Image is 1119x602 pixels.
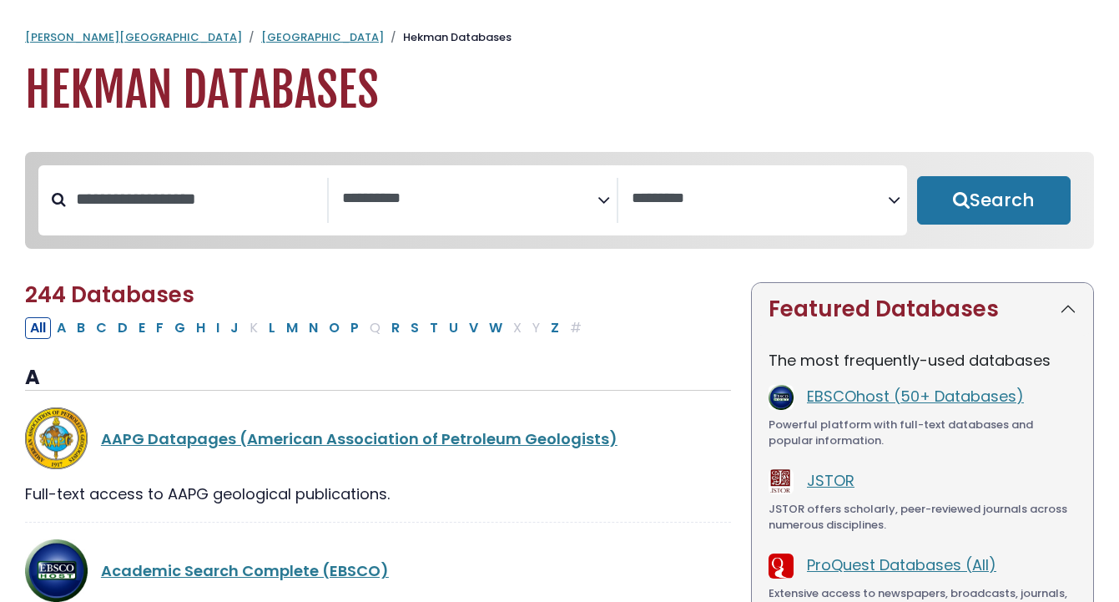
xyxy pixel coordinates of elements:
[632,190,888,208] textarea: Search
[169,317,190,339] button: Filter Results G
[807,386,1024,407] a: EBSCOhost (50+ Databases)
[25,152,1094,249] nav: Search filters
[101,428,617,449] a: AAPG Datapages (American Association of Petroleum Geologists)
[386,317,405,339] button: Filter Results R
[324,317,345,339] button: Filter Results O
[752,283,1093,336] button: Featured Databases
[25,29,1094,46] nav: breadcrumb
[25,29,242,45] a: [PERSON_NAME][GEOGRAPHIC_DATA]
[384,29,512,46] li: Hekman Databases
[113,317,133,339] button: Filter Results D
[25,366,731,391] h3: A
[484,317,507,339] button: Filter Results W
[225,317,244,339] button: Filter Results J
[406,317,424,339] button: Filter Results S
[769,417,1076,449] div: Powerful platform with full-text databases and popular information.
[342,190,598,208] textarea: Search
[546,317,564,339] button: Filter Results Z
[25,317,51,339] button: All
[25,63,1094,119] h1: Hekman Databases
[101,560,389,581] a: Academic Search Complete (EBSCO)
[91,317,112,339] button: Filter Results C
[444,317,463,339] button: Filter Results U
[72,317,90,339] button: Filter Results B
[425,317,443,339] button: Filter Results T
[345,317,364,339] button: Filter Results P
[25,280,194,310] span: 244 Databases
[25,316,588,337] div: Alpha-list to filter by first letter of database name
[264,317,280,339] button: Filter Results L
[66,185,327,213] input: Search database by title or keyword
[807,554,996,575] a: ProQuest Databases (All)
[261,29,384,45] a: [GEOGRAPHIC_DATA]
[917,176,1071,225] button: Submit for Search Results
[151,317,169,339] button: Filter Results F
[134,317,150,339] button: Filter Results E
[52,317,71,339] button: Filter Results A
[769,501,1076,534] div: JSTOR offers scholarly, peer-reviewed journals across numerous disciplines.
[281,317,303,339] button: Filter Results M
[304,317,323,339] button: Filter Results N
[464,317,483,339] button: Filter Results V
[769,349,1076,372] p: The most frequently-used databases
[211,317,224,339] button: Filter Results I
[25,483,731,505] div: Full-text access to AAPG geological publications.
[191,317,210,339] button: Filter Results H
[807,470,854,491] a: JSTOR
